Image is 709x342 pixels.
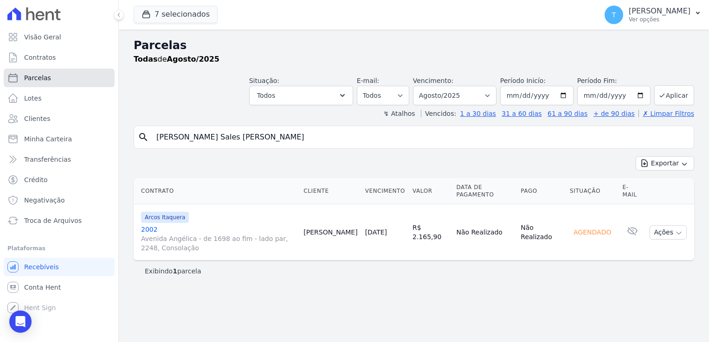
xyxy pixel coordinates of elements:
[24,283,61,292] span: Conta Hent
[134,178,300,204] th: Contrato
[7,243,111,254] div: Plataformas
[4,211,115,230] a: Troca de Arquivos
[4,278,115,297] a: Conta Hent
[134,37,694,54] h2: Parcelas
[141,234,296,253] span: Avenida Angélica - de 1698 ao fim - lado par, 2248, Consolação
[597,2,709,28] button: T [PERSON_NAME] Ver opções
[577,76,651,86] label: Período Fim:
[24,216,82,225] span: Troca de Arquivos
[24,134,72,144] span: Minha Carteira
[421,110,456,117] label: Vencidos:
[24,73,51,82] span: Parcelas
[4,109,115,128] a: Clientes
[4,150,115,169] a: Transferências
[249,86,353,105] button: Todos
[4,171,115,189] a: Crédito
[365,228,387,236] a: [DATE]
[409,178,452,204] th: Valor
[24,262,59,272] span: Recebíveis
[452,178,517,204] th: Data de Pagamento
[650,225,687,240] button: Ações
[383,110,415,117] label: ↯ Atalhos
[570,226,615,239] div: Agendado
[460,110,496,117] a: 1 a 30 dias
[452,204,517,260] td: Não Realizado
[24,114,50,123] span: Clientes
[517,178,566,204] th: Pago
[638,110,694,117] a: ✗ Limpar Filtros
[300,204,361,260] td: [PERSON_NAME]
[24,53,56,62] span: Contratos
[249,77,279,84] label: Situação:
[409,204,452,260] td: R$ 2.165,90
[145,266,201,276] p: Exibindo parcela
[361,178,409,204] th: Vencimento
[593,110,635,117] a: + de 90 dias
[24,94,42,103] span: Lotes
[629,16,690,23] p: Ver opções
[4,48,115,67] a: Contratos
[9,310,32,333] div: Open Intercom Messenger
[141,225,296,253] a: 2002Avenida Angélica - de 1698 ao fim - lado par, 2248, Consolação
[619,178,646,204] th: E-mail
[24,32,61,42] span: Visão Geral
[141,212,189,223] span: Arcos Itaquera
[654,85,694,105] button: Aplicar
[4,89,115,108] a: Lotes
[173,267,177,275] b: 1
[500,77,546,84] label: Período Inicío:
[4,28,115,46] a: Visão Geral
[134,54,219,65] p: de
[300,178,361,204] th: Cliente
[517,204,566,260] td: Não Realizado
[138,132,149,143] i: search
[413,77,453,84] label: Vencimento:
[24,196,65,205] span: Negativação
[167,55,219,63] strong: Agosto/2025
[629,6,690,16] p: [PERSON_NAME]
[257,90,275,101] span: Todos
[357,77,380,84] label: E-mail:
[134,55,158,63] strong: Todas
[4,258,115,276] a: Recebíveis
[151,128,690,146] input: Buscar por nome do lote ou do cliente
[566,178,619,204] th: Situação
[4,69,115,87] a: Parcelas
[24,175,48,184] span: Crédito
[502,110,541,117] a: 31 a 60 dias
[548,110,587,117] a: 61 a 90 dias
[4,191,115,209] a: Negativação
[636,156,694,171] button: Exportar
[24,155,71,164] span: Transferências
[4,130,115,148] a: Minha Carteira
[134,6,218,23] button: 7 selecionados
[612,12,616,18] span: T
